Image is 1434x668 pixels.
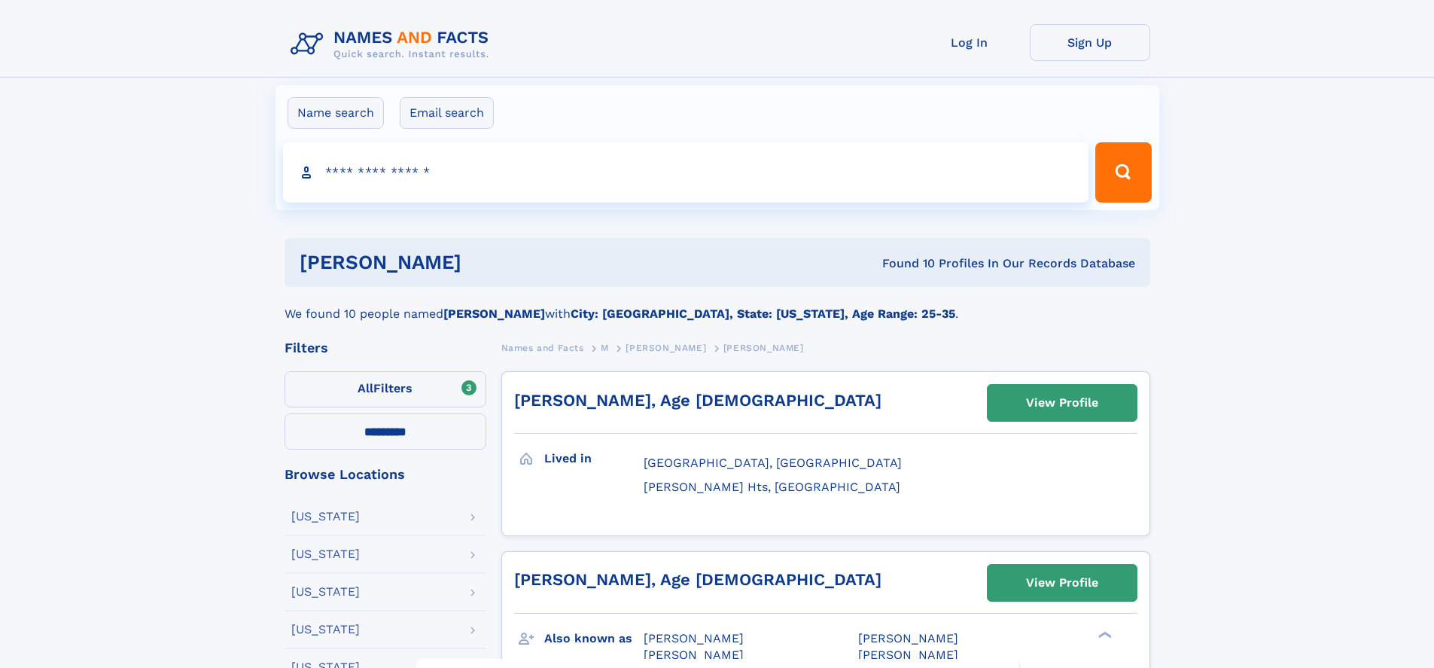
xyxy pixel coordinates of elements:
[644,631,744,645] span: [PERSON_NAME]
[571,307,955,321] b: City: [GEOGRAPHIC_DATA], State: [US_STATE], Age Range: 25-35
[285,24,501,65] img: Logo Names and Facts
[443,307,545,321] b: [PERSON_NAME]
[501,338,584,357] a: Names and Facts
[285,371,486,407] label: Filters
[285,341,486,355] div: Filters
[288,97,384,129] label: Name search
[1030,24,1150,61] a: Sign Up
[1095,630,1113,639] div: ❯
[626,338,706,357] a: [PERSON_NAME]
[988,385,1137,421] a: View Profile
[285,287,1150,323] div: We found 10 people named with .
[283,142,1089,203] input: search input
[291,586,360,598] div: [US_STATE]
[601,343,609,353] span: M
[671,255,1135,272] div: Found 10 Profiles In Our Records Database
[858,631,958,645] span: [PERSON_NAME]
[644,456,902,470] span: [GEOGRAPHIC_DATA], [GEOGRAPHIC_DATA]
[1026,566,1098,600] div: View Profile
[723,343,804,353] span: [PERSON_NAME]
[285,468,486,481] div: Browse Locations
[291,624,360,636] div: [US_STATE]
[988,565,1137,601] a: View Profile
[644,648,744,662] span: [PERSON_NAME]
[544,446,644,471] h3: Lived in
[1026,386,1098,420] div: View Profile
[909,24,1030,61] a: Log In
[626,343,706,353] span: [PERSON_NAME]
[291,548,360,560] div: [US_STATE]
[544,626,644,651] h3: Also known as
[358,381,373,395] span: All
[291,511,360,523] div: [US_STATE]
[601,338,609,357] a: M
[300,253,672,272] h1: [PERSON_NAME]
[400,97,494,129] label: Email search
[644,480,900,494] span: [PERSON_NAME] Hts, [GEOGRAPHIC_DATA]
[514,391,881,410] a: [PERSON_NAME], Age [DEMOGRAPHIC_DATA]
[514,570,881,589] a: [PERSON_NAME], Age [DEMOGRAPHIC_DATA]
[1095,142,1151,203] button: Search Button
[858,648,958,662] span: [PERSON_NAME]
